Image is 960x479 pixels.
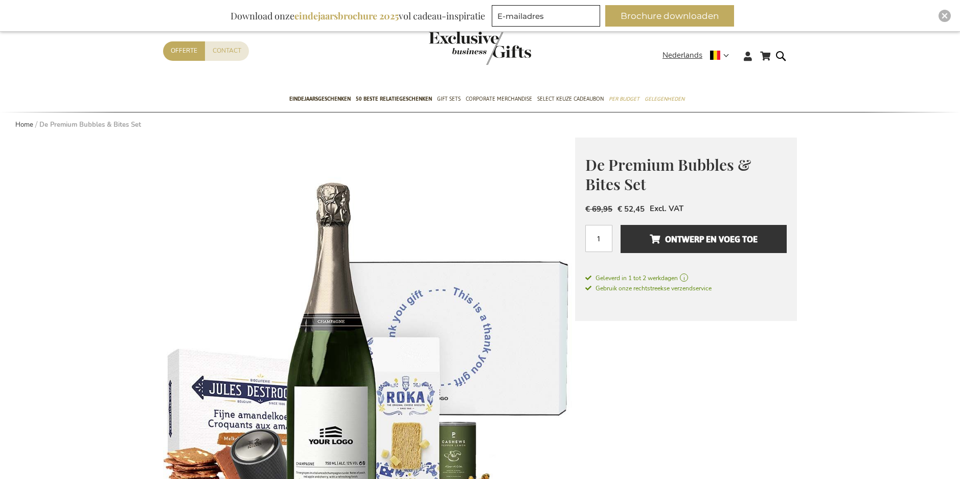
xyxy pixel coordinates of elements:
span: Ontwerp en voeg toe [650,231,758,247]
span: € 69,95 [585,204,612,214]
input: Aantal [585,225,612,252]
span: Select Keuze Cadeaubon [537,94,604,104]
img: Close [942,13,948,19]
strong: De Premium Bubbles & Bites Set [39,120,141,129]
a: Gebruik onze rechtstreekse verzendservice [585,283,712,293]
span: De Premium Bubbles & Bites Set [585,154,751,195]
div: Nederlands [662,50,736,61]
b: eindejaarsbrochure 2025 [294,10,399,22]
div: Close [939,10,951,22]
a: Geleverd in 1 tot 2 werkdagen [585,273,787,283]
img: Exclusive Business gifts logo [429,31,531,65]
span: Gebruik onze rechtstreekse verzendservice [585,284,712,292]
form: marketing offers and promotions [492,5,603,30]
a: Home [15,120,33,129]
a: Offerte [163,41,205,60]
span: 50 beste relatiegeschenken [356,94,432,104]
input: E-mailadres [492,5,600,27]
span: Corporate Merchandise [466,94,532,104]
div: Download onze vol cadeau-inspiratie [226,5,490,27]
span: Excl. VAT [650,203,683,214]
span: Per Budget [609,94,639,104]
span: € 52,45 [618,204,645,214]
span: Nederlands [662,50,702,61]
span: Gelegenheden [645,94,684,104]
button: Brochure downloaden [605,5,734,27]
button: Ontwerp en voeg toe [621,225,787,253]
span: Gift Sets [437,94,461,104]
span: Eindejaarsgeschenken [289,94,351,104]
a: Contact [205,41,249,60]
a: store logo [429,31,480,65]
